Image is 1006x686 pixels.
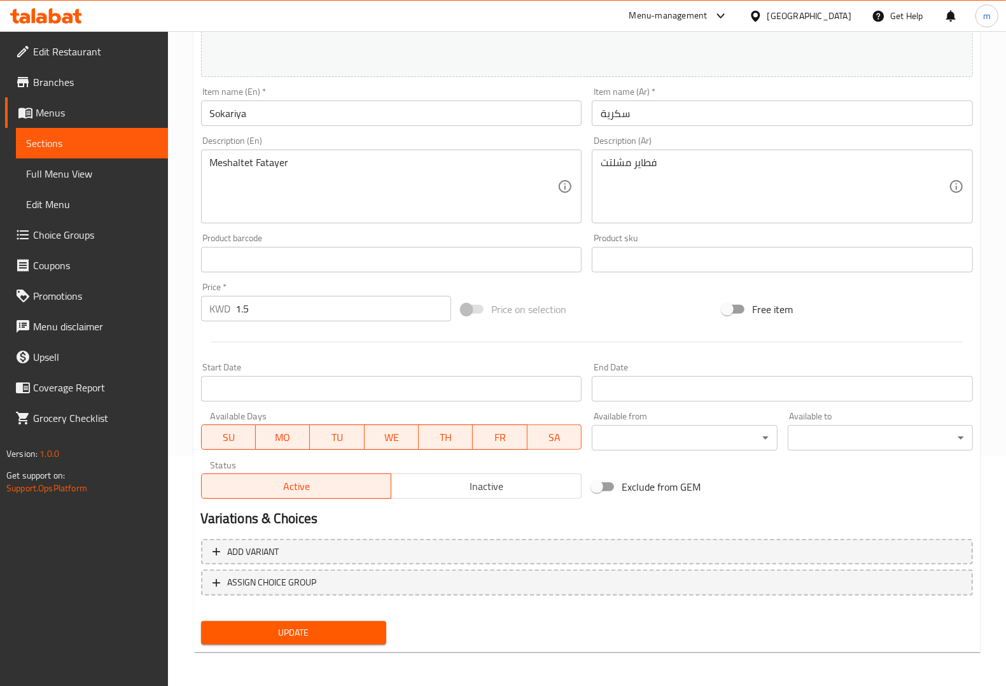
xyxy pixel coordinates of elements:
button: ASSIGN CHOICE GROUP [201,570,973,596]
button: SA [527,424,582,450]
input: Please enter price [236,296,452,321]
a: Promotions [5,281,168,311]
span: Inactive [396,477,576,496]
div: ​ [592,425,777,451]
div: [GEOGRAPHIC_DATA] [767,9,851,23]
button: TH [419,424,473,450]
a: Support.OpsPlatform [6,480,87,496]
span: Full Menu View [26,166,158,181]
textarea: فطاير مشلتت [601,157,949,217]
span: TU [315,428,359,447]
a: Coupons [5,250,168,281]
button: SU [201,424,256,450]
button: FR [473,424,527,450]
span: TH [424,428,468,447]
span: Menus [36,105,158,120]
span: Active [207,477,387,496]
button: Update [201,621,386,645]
button: WE [365,424,419,450]
h2: Variations & Choices [201,509,973,528]
span: Free item [752,302,793,317]
p: KWD [210,301,231,316]
span: Choice Groups [33,227,158,242]
span: Exclude from GEM [622,479,701,494]
a: Coverage Report [5,372,168,403]
a: Edit Menu [16,189,168,220]
a: Full Menu View [16,158,168,189]
span: Coupons [33,258,158,273]
span: Branches [33,74,158,90]
a: Choice Groups [5,220,168,250]
span: m [983,9,991,23]
button: MO [256,424,310,450]
span: 1.0.0 [39,445,59,462]
input: Enter name En [201,101,582,126]
input: Please enter product sku [592,247,973,272]
span: Menu disclaimer [33,319,158,334]
input: Please enter product barcode [201,247,582,272]
button: Add variant [201,539,973,565]
a: Branches [5,67,168,97]
span: Sections [26,136,158,151]
span: Get support on: [6,467,65,484]
span: WE [370,428,414,447]
input: Enter name Ar [592,101,973,126]
span: MO [261,428,305,447]
span: SU [207,428,251,447]
span: Price on selection [491,302,566,317]
span: Add variant [228,544,279,560]
span: Promotions [33,288,158,304]
div: ​ [788,425,973,451]
span: Coverage Report [33,380,158,395]
span: Edit Restaurant [33,44,158,59]
a: Menus [5,97,168,128]
button: Inactive [391,473,582,499]
span: Upsell [33,349,158,365]
a: Sections [16,128,168,158]
span: FR [478,428,522,447]
a: Edit Restaurant [5,36,168,67]
span: Update [211,625,376,641]
button: Active [201,473,392,499]
span: Version: [6,445,38,462]
span: ASSIGN CHOICE GROUP [228,575,317,591]
a: Grocery Checklist [5,403,168,433]
a: Menu disclaimer [5,311,168,342]
a: Upsell [5,342,168,372]
div: Menu-management [629,8,708,24]
span: Grocery Checklist [33,410,158,426]
textarea: Meshaltet Fatayer [210,157,558,217]
button: TU [310,424,364,450]
span: SA [533,428,576,447]
span: Edit Menu [26,197,158,212]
